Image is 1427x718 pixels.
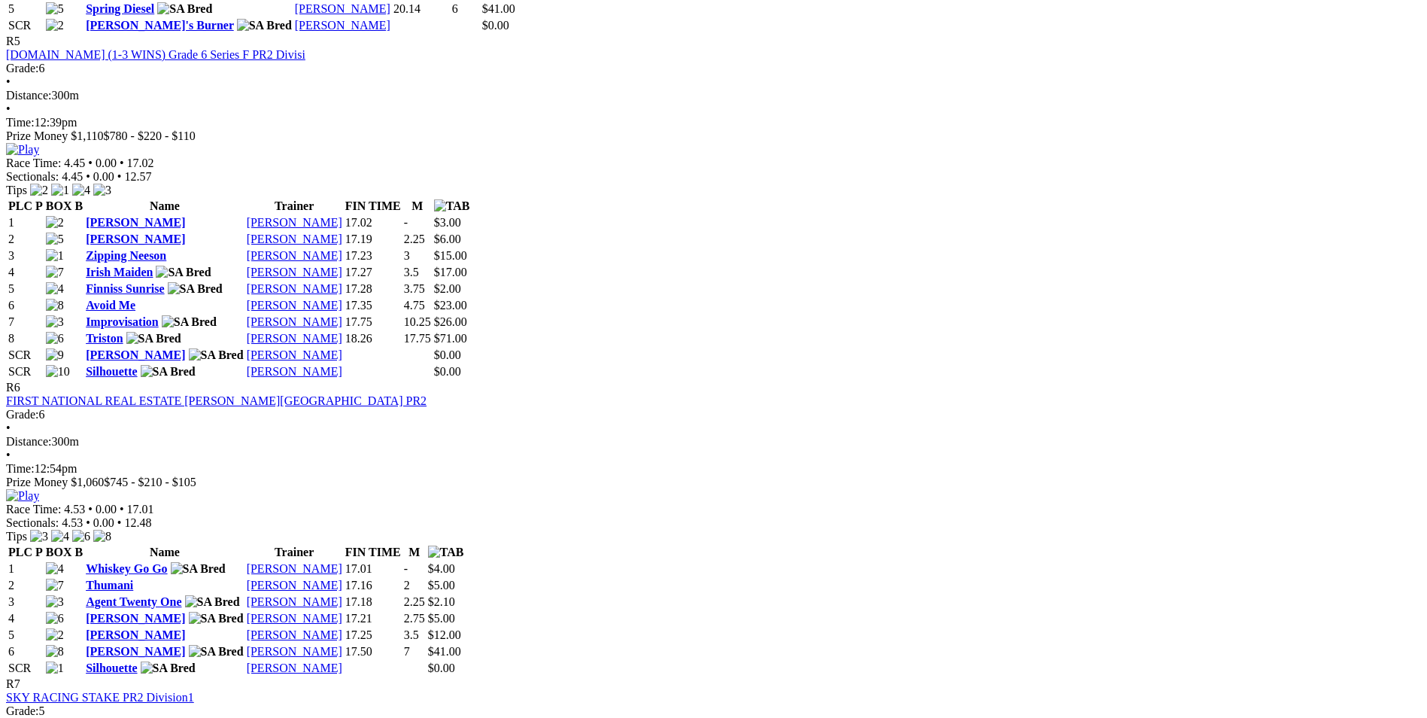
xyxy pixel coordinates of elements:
[74,546,83,558] span: B
[6,62,1421,75] div: 6
[6,503,61,516] span: Race Time:
[428,562,455,575] span: $4.00
[247,233,342,245] a: [PERSON_NAME]
[6,89,1421,102] div: 300m
[8,546,32,558] span: PLC
[434,249,467,262] span: $15.00
[104,129,196,142] span: $780 - $220 - $110
[8,331,44,346] td: 8
[8,561,44,577] td: 1
[46,612,64,625] img: 6
[46,365,70,379] img: 10
[434,216,461,229] span: $3.00
[6,102,11,115] span: •
[247,216,342,229] a: [PERSON_NAME]
[46,249,64,263] img: 1
[86,365,137,378] a: Silhouette
[345,331,402,346] td: 18.26
[247,365,342,378] a: [PERSON_NAME]
[247,628,342,641] a: [PERSON_NAME]
[6,116,1421,129] div: 12:39pm
[8,265,44,280] td: 4
[428,579,455,592] span: $5.00
[46,216,64,230] img: 2
[6,170,59,183] span: Sectionals:
[46,662,64,675] img: 1
[393,2,450,17] td: 20.14
[86,516,90,529] span: •
[93,170,114,183] span: 0.00
[46,546,72,558] span: BOX
[171,562,226,576] img: SA Bred
[46,645,64,659] img: 8
[189,645,244,659] img: SA Bred
[85,199,244,214] th: Name
[8,215,44,230] td: 1
[247,348,342,361] a: [PERSON_NAME]
[6,516,59,529] span: Sectionals:
[247,662,342,674] a: [PERSON_NAME]
[6,691,194,704] a: SKY RACING STAKE PR2 Division1
[404,579,410,592] text: 2
[168,282,223,296] img: SA Bred
[403,199,432,214] th: M
[127,503,154,516] span: 17.01
[141,662,196,675] img: SA Bred
[64,503,85,516] span: 4.53
[46,19,64,32] img: 2
[6,184,27,196] span: Tips
[428,645,461,658] span: $41.00
[247,562,342,575] a: [PERSON_NAME]
[46,562,64,576] img: 4
[434,266,467,278] span: $17.00
[434,199,470,213] img: TAB
[86,266,153,278] a: Irish Maiden
[404,332,431,345] text: 17.75
[247,332,342,345] a: [PERSON_NAME]
[8,595,44,610] td: 3
[88,157,93,169] span: •
[6,462,35,475] span: Time:
[345,545,402,560] th: FIN TIME
[127,157,154,169] span: 17.02
[86,348,185,361] a: [PERSON_NAME]
[247,645,342,658] a: [PERSON_NAME]
[46,2,64,16] img: 5
[428,595,455,608] span: $2.10
[86,595,181,608] a: Agent Twenty One
[6,449,11,461] span: •
[124,170,151,183] span: 12.57
[6,677,20,690] span: R7
[93,530,111,543] img: 8
[6,35,20,47] span: R5
[46,579,64,592] img: 7
[8,232,44,247] td: 2
[86,662,137,674] a: Silhouette
[162,315,217,329] img: SA Bred
[345,215,402,230] td: 17.02
[86,315,159,328] a: Improvisation
[88,503,93,516] span: •
[8,661,44,676] td: SCR
[62,516,83,529] span: 4.53
[246,199,343,214] th: Trainer
[74,199,83,212] span: B
[434,233,461,245] span: $6.00
[247,612,342,625] a: [PERSON_NAME]
[345,611,402,626] td: 17.21
[86,579,133,592] a: Thumani
[8,315,44,330] td: 7
[345,232,402,247] td: 17.19
[86,249,166,262] a: Zipping Neeson
[189,612,244,625] img: SA Bred
[8,298,44,313] td: 6
[85,545,244,560] th: Name
[156,266,211,279] img: SA Bred
[8,348,44,363] td: SCR
[295,2,390,15] a: [PERSON_NAME]
[51,530,69,543] img: 4
[46,348,64,362] img: 9
[120,503,124,516] span: •
[8,364,44,379] td: SCR
[345,561,402,577] td: 17.01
